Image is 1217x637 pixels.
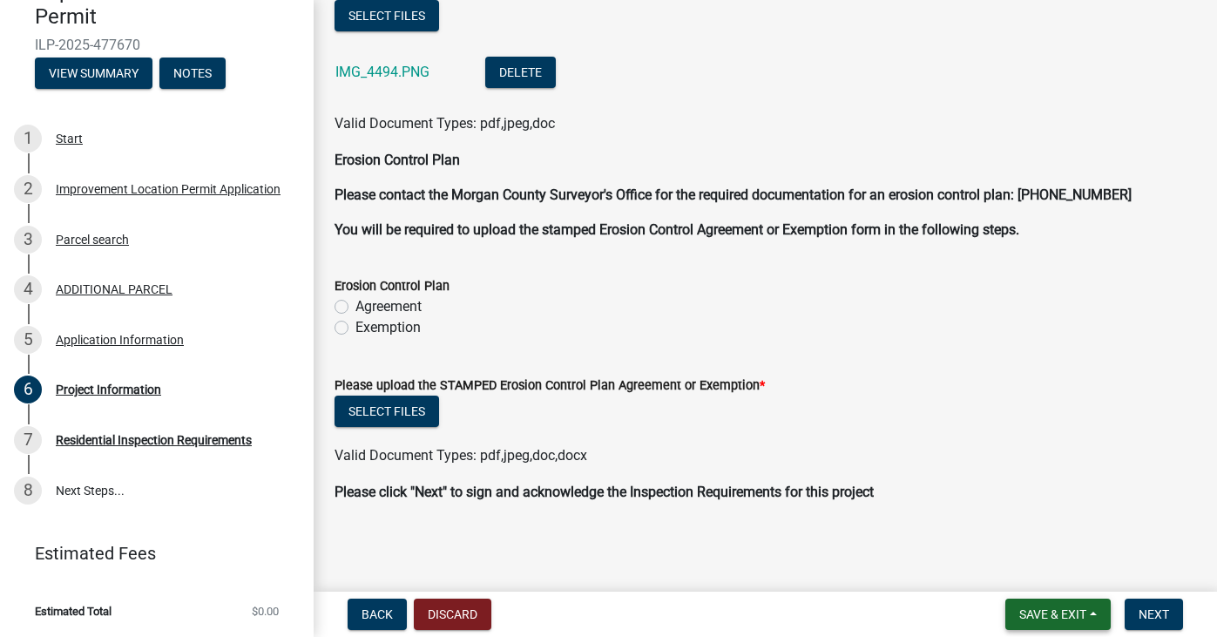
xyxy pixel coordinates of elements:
[252,606,279,617] span: $0.00
[14,376,42,403] div: 6
[14,326,42,354] div: 5
[335,380,765,392] label: Please upload the STAMPED Erosion Control Plan Agreement or Exemption
[14,477,42,505] div: 8
[159,58,226,89] button: Notes
[335,281,450,293] label: Erosion Control Plan
[56,334,184,346] div: Application Information
[56,183,281,195] div: Improvement Location Permit Application
[14,175,42,203] div: 2
[335,484,874,500] strong: Please click "Next" to sign and acknowledge the Inspection Requirements for this project
[355,317,421,338] label: Exemption
[14,226,42,254] div: 3
[485,65,556,82] wm-modal-confirm: Delete Document
[335,152,460,168] strong: Erosion Control Plan
[1125,599,1183,630] button: Next
[14,426,42,454] div: 7
[335,64,429,80] a: IMG_4494.PNG
[335,396,439,427] button: Select files
[35,37,279,53] span: ILP-2025-477670
[414,599,491,630] button: Discard
[56,383,161,396] div: Project Information
[1139,607,1169,621] span: Next
[159,67,226,81] wm-modal-confirm: Notes
[355,296,422,317] label: Agreement
[335,221,1019,238] strong: You will be required to upload the stamped Erosion Control Agreement or Exemption form in the fol...
[35,67,152,81] wm-modal-confirm: Summary
[14,275,42,303] div: 4
[56,132,83,145] div: Start
[35,58,152,89] button: View Summary
[14,125,42,152] div: 1
[348,599,407,630] button: Back
[56,434,252,446] div: Residential Inspection Requirements
[14,536,286,571] a: Estimated Fees
[335,186,1132,203] strong: Please contact the Morgan County Surveyor's Office for the required documentation for an erosion ...
[362,607,393,621] span: Back
[1005,599,1111,630] button: Save & Exit
[35,606,112,617] span: Estimated Total
[56,234,129,246] div: Parcel search
[335,115,555,132] span: Valid Document Types: pdf,jpeg,doc
[485,57,556,88] button: Delete
[335,447,587,464] span: Valid Document Types: pdf,jpeg,doc,docx
[56,283,172,295] div: ADDITIONAL PARCEL
[1019,607,1086,621] span: Save & Exit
